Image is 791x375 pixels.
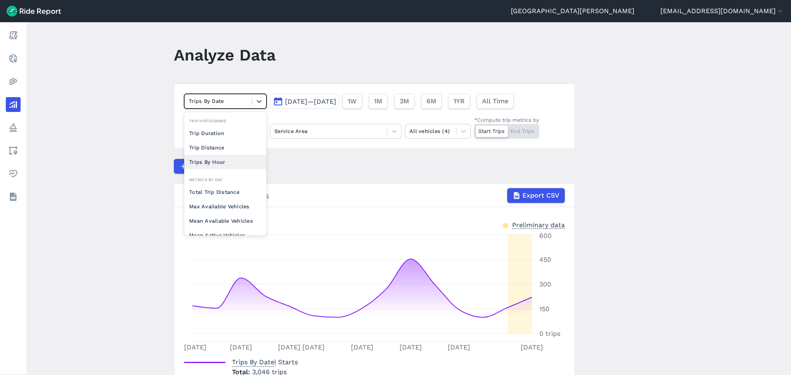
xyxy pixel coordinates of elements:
[184,185,267,199] div: Total Trip Distance
[184,199,267,214] div: Max Available Vehicles
[184,126,267,140] div: Trip Duration
[184,228,267,242] div: Mean Active Vehicles
[6,51,21,66] a: Realtime
[6,74,21,89] a: Heatmaps
[539,256,551,263] tspan: 450
[539,280,551,288] tspan: 300
[394,94,414,109] button: 3M
[184,214,267,228] div: Mean Available Vehicles
[660,6,784,16] button: [EMAIL_ADDRESS][DOMAIN_NAME]
[448,343,470,351] tspan: [DATE]
[400,96,409,106] span: 3M
[474,116,539,124] div: *Compute trip metrics by
[232,356,274,367] span: Trips By Date
[302,343,325,351] tspan: [DATE]
[184,155,267,169] div: Trips By Hour
[6,97,21,112] a: Analyze
[511,6,634,16] a: [GEOGRAPHIC_DATA][PERSON_NAME]
[230,343,252,351] tspan: [DATE]
[539,232,552,240] tspan: 600
[351,343,373,351] tspan: [DATE]
[369,94,388,109] button: 1M
[477,94,514,109] button: All Time
[512,220,565,229] div: Preliminary data
[285,98,336,105] span: [DATE]—[DATE]
[6,189,21,204] a: Datasets
[278,343,300,351] tspan: [DATE]
[6,143,21,158] a: Areas
[6,166,21,181] a: Health
[448,94,470,109] button: 1YR
[374,96,382,106] span: 1M
[6,120,21,135] a: Policy
[400,343,422,351] tspan: [DATE]
[184,140,267,155] div: Trip Distance
[482,96,508,106] span: All Time
[454,96,465,106] span: 1YR
[174,159,250,174] button: Compare Metrics
[522,191,559,200] span: Export CSV
[421,94,442,109] button: 6M
[6,28,21,43] a: Report
[184,343,206,351] tspan: [DATE]
[426,96,436,106] span: 6M
[184,117,267,125] div: Trip Histograms
[348,96,357,106] span: 1W
[174,44,276,66] h1: Analyze Data
[539,305,550,313] tspan: 150
[521,343,543,351] tspan: [DATE]
[184,176,267,184] div: Metrics By Day
[7,6,61,16] img: Ride Report
[342,94,362,109] button: 1W
[539,330,560,338] tspan: 0 trips
[232,358,298,366] span: | Starts
[270,94,339,109] button: [DATE]—[DATE]
[184,188,565,203] div: Trips By Date | Starts
[507,188,565,203] button: Export CSV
